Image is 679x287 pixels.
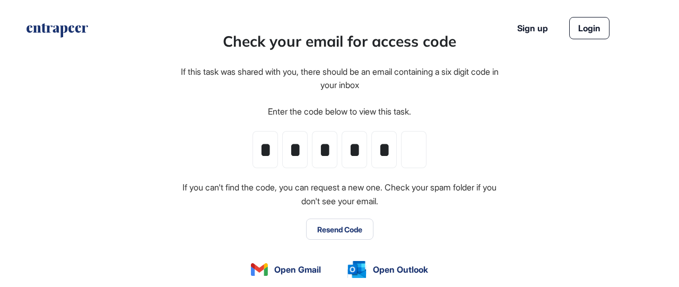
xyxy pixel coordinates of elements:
[306,219,373,240] button: Resend Code
[179,65,500,92] div: If this task was shared with you, there should be an email containing a six digit code in your inbox
[517,22,548,34] a: Sign up
[179,181,500,208] div: If you can't find the code, you can request a new one. Check your spam folder if you don't see yo...
[347,261,428,278] a: Open Outlook
[268,105,411,119] div: Enter the code below to view this task.
[251,263,321,276] a: Open Gmail
[373,263,428,276] span: Open Outlook
[274,263,321,276] span: Open Gmail
[569,17,610,39] a: Login
[25,23,89,41] a: entrapeer-logo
